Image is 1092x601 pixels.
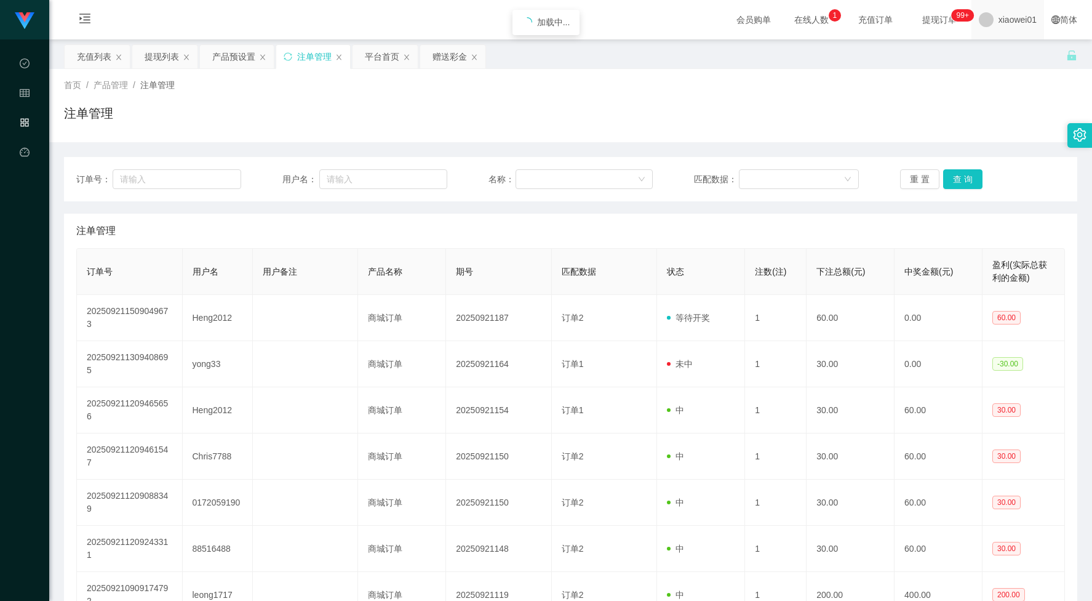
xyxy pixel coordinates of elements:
[667,359,693,369] span: 未中
[140,80,175,90] span: 注单管理
[829,9,841,22] sup: 1
[77,45,111,68] div: 充值列表
[895,480,982,526] td: 60.00
[807,295,895,341] td: 60.00
[992,403,1021,417] span: 30.00
[319,169,447,189] input: 请输入
[916,15,963,24] span: 提现订单
[745,341,807,387] td: 1
[992,311,1021,325] span: 60.00
[358,387,446,434] td: 商城订单
[667,405,684,415] span: 中
[446,434,552,480] td: 20250921150
[183,295,253,341] td: Heng2012
[446,526,552,572] td: 20250921148
[183,480,253,526] td: 0172059190
[368,267,402,276] span: 产品名称
[193,267,218,276] span: 用户名
[183,526,253,572] td: 88516488
[183,434,253,480] td: Chris7788
[788,15,835,24] span: 在线人数
[562,267,596,276] span: 匹配数据
[77,341,183,387] td: 202509211309408695
[64,80,81,90] span: 首页
[816,267,865,276] span: 下注总额(元)
[282,173,319,186] span: 用户名：
[94,80,128,90] span: 产品管理
[212,45,255,68] div: 产品预设置
[263,267,297,276] span: 用户备注
[745,526,807,572] td: 1
[77,526,183,572] td: 202509211209243311
[522,17,532,27] i: icon: loading
[562,451,584,461] span: 订单2
[456,267,473,276] span: 期号
[446,341,552,387] td: 20250921164
[852,15,899,24] span: 充值订单
[488,173,516,186] span: 名称：
[358,295,446,341] td: 商城订单
[844,175,851,184] i: 图标: down
[562,590,584,600] span: 订单2
[1066,50,1077,61] i: 图标: unlock
[77,434,183,480] td: 202509211209461547
[537,17,570,27] span: 加载中...
[745,434,807,480] td: 1
[807,526,895,572] td: 30.00
[562,359,584,369] span: 订单1
[77,480,183,526] td: 202509211209088349
[15,12,34,30] img: logo.9652507e.png
[145,45,179,68] div: 提现列表
[807,341,895,387] td: 30.00
[895,387,982,434] td: 60.00
[745,480,807,526] td: 1
[667,590,684,600] span: 中
[64,104,113,123] h1: 注单管理
[20,89,30,198] span: 会员管理
[943,169,982,189] button: 查 询
[284,52,292,61] i: 图标: sync
[992,357,1023,371] span: -30.00
[446,295,552,341] td: 20250921187
[807,387,895,434] td: 30.00
[259,54,266,61] i: 图标: close
[20,140,30,265] a: 图标: dashboard平台首页
[446,387,552,434] td: 20250921154
[895,295,982,341] td: 0.00
[20,112,30,137] i: 图标: appstore-o
[183,387,253,434] td: Heng2012
[755,267,786,276] span: 注数(注)
[667,498,684,507] span: 中
[77,387,183,434] td: 202509211209465656
[335,54,343,61] i: 图标: close
[562,313,584,323] span: 订单2
[667,544,684,554] span: 中
[992,496,1021,509] span: 30.00
[358,526,446,572] td: 商城订单
[895,434,982,480] td: 60.00
[667,313,710,323] span: 等待开奖
[694,173,739,186] span: 匹配数据：
[745,387,807,434] td: 1
[638,175,645,184] i: 图标: down
[446,480,552,526] td: 20250921150
[952,9,974,22] sup: 1220
[86,80,89,90] span: /
[20,83,30,107] i: 图标: table
[807,480,895,526] td: 30.00
[297,45,332,68] div: 注单管理
[471,54,478,61] i: 图标: close
[562,405,584,415] span: 订单1
[76,173,113,186] span: 订单号：
[992,260,1047,283] span: 盈利(实际总获利的金额)
[133,80,135,90] span: /
[77,295,183,341] td: 202509211509049673
[1073,128,1086,142] i: 图标: setting
[895,526,982,572] td: 60.00
[358,434,446,480] td: 商城订单
[992,542,1021,555] span: 30.00
[20,59,30,169] span: 数据中心
[562,498,584,507] span: 订单2
[904,267,953,276] span: 中奖金额(元)
[365,45,399,68] div: 平台首页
